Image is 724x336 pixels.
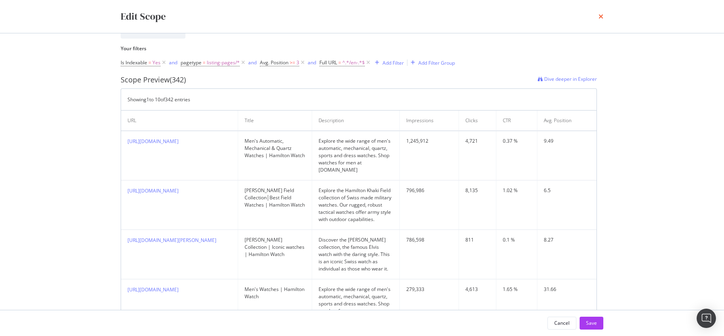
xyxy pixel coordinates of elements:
[121,10,166,23] div: Edit Scope
[465,187,490,194] div: 8,135
[544,76,597,82] span: Dive deeper in Explorer
[383,59,404,66] div: Add Filter
[319,137,393,174] div: Explore the wide range of men's automatic, mechanical, quartz, sports and dress watches. Shop wat...
[465,286,490,293] div: 4,613
[245,187,306,209] div: [PERSON_NAME] Field Collection│Best Field Watches | Hamilton Watch
[312,111,400,131] th: Description
[406,187,452,194] div: 796,986
[537,111,596,131] th: Avg. Position
[319,236,393,272] div: Discover the [PERSON_NAME] collection, the famous Elvis watch with the daring style. This is an i...
[544,187,590,194] div: 6.5
[503,236,531,244] div: 0.1 %
[203,59,206,66] span: =
[121,111,238,131] th: URL
[319,59,337,66] span: Full URL
[406,137,452,145] div: 1,245,912
[245,137,306,159] div: Men's Automatic, Mechanical & Quartz Watches | Hamilton Watch
[538,75,597,85] a: Dive deeper in Explorer
[503,286,531,293] div: 1.65 %
[121,59,147,66] span: Is Indexable
[128,187,179,194] a: [URL][DOMAIN_NAME]
[207,57,240,68] span: listing-pages/*
[418,59,455,66] div: Add Filter Group
[400,111,459,131] th: Impressions
[181,59,202,66] span: pagetype
[308,59,316,66] button: and
[503,187,531,194] div: 1.02 %
[544,137,590,145] div: 9.49
[544,236,590,244] div: 8.27
[169,59,177,66] button: and
[128,138,179,145] a: [URL][DOMAIN_NAME]
[245,286,306,300] div: Men's Watches | Hamilton Watch
[128,237,216,244] a: [URL][DOMAIN_NAME][PERSON_NAME]
[372,58,404,68] button: Add Filter
[121,75,186,85] div: Scope Preview (342)
[406,236,452,244] div: 786,598
[580,317,603,330] button: Save
[238,111,313,131] th: Title
[248,59,257,66] button: and
[554,320,570,326] div: Cancel
[465,236,490,244] div: 811
[245,236,306,258] div: [PERSON_NAME] Collection | Iconic watches | Hamilton Watch
[465,137,490,145] div: 4,721
[406,286,452,293] div: 279,333
[121,45,597,52] label: Your filters
[260,59,288,66] span: Avg. Position
[319,187,393,223] div: Explore the Hamilton Khaki Field collection of Swiss made military watches. Our rugged, robust ta...
[290,59,295,66] span: >=
[148,59,151,66] span: =
[503,137,531,145] div: 0.37 %
[459,111,496,131] th: Clicks
[319,286,393,322] div: Explore the wide range of men's automatic, mechanical, quartz, sports and dress watches. Shop wat...
[697,309,716,328] div: Open Intercom Messenger
[128,286,179,293] a: [URL][DOMAIN_NAME]
[342,57,365,68] span: ^.*/en-.*$
[496,111,537,131] th: CTR
[407,58,455,68] button: Add Filter Group
[296,57,299,68] span: 3
[547,317,576,330] button: Cancel
[544,286,590,293] div: 31.66
[338,59,341,66] span: =
[152,57,160,68] span: Yes
[586,320,597,326] div: Save
[128,96,190,103] div: Showing 1 to 10 of 342 entries
[599,10,603,23] div: times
